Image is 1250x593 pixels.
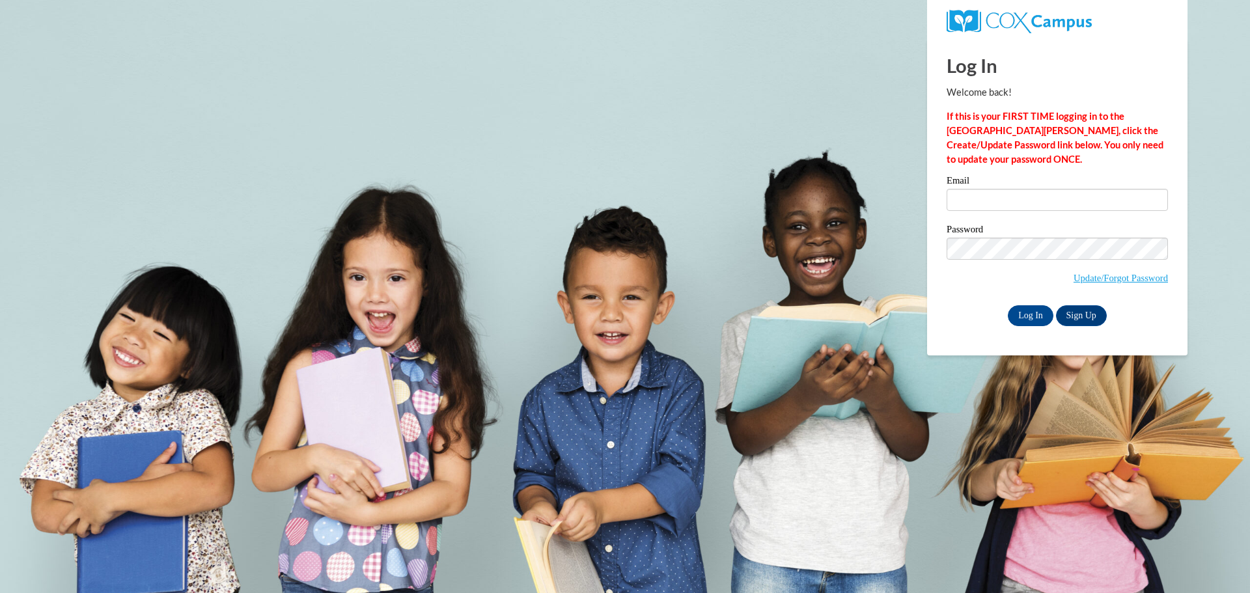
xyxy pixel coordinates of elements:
p: Welcome back! [947,85,1168,100]
a: Sign Up [1056,305,1107,326]
label: Email [947,176,1168,189]
strong: If this is your FIRST TIME logging in to the [GEOGRAPHIC_DATA][PERSON_NAME], click the Create/Upd... [947,111,1163,165]
h1: Log In [947,52,1168,79]
input: Log In [1008,305,1053,326]
img: COX Campus [947,10,1092,33]
a: COX Campus [947,15,1092,26]
a: Update/Forgot Password [1074,273,1168,283]
label: Password [947,225,1168,238]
